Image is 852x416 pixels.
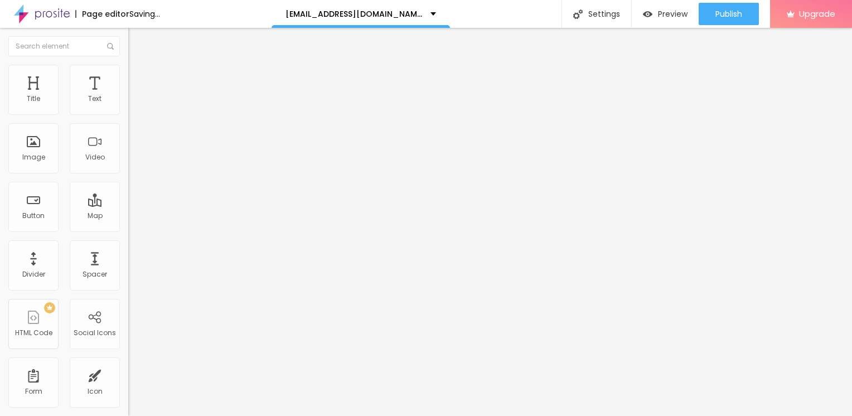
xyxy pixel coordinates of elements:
div: Map [88,212,103,220]
input: Search element [8,36,120,56]
span: Upgrade [799,9,835,18]
div: Video [85,153,105,161]
img: Icone [573,9,583,19]
p: [EMAIL_ADDRESS][DOMAIN_NAME] [285,10,422,18]
button: Publish [699,3,759,25]
div: Page editor [75,10,129,18]
img: view-1.svg [643,9,652,19]
div: HTML Code [15,329,52,337]
div: Image [22,153,45,161]
span: Preview [658,9,688,18]
div: Title [27,95,40,103]
div: Spacer [83,270,107,278]
div: Icon [88,388,103,395]
span: Publish [715,9,742,18]
div: Saving... [129,10,160,18]
div: Divider [22,270,45,278]
div: Form [25,388,42,395]
div: Text [88,95,101,103]
div: Social Icons [74,329,116,337]
button: Preview [632,3,699,25]
img: Icone [107,43,114,50]
div: Button [22,212,45,220]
